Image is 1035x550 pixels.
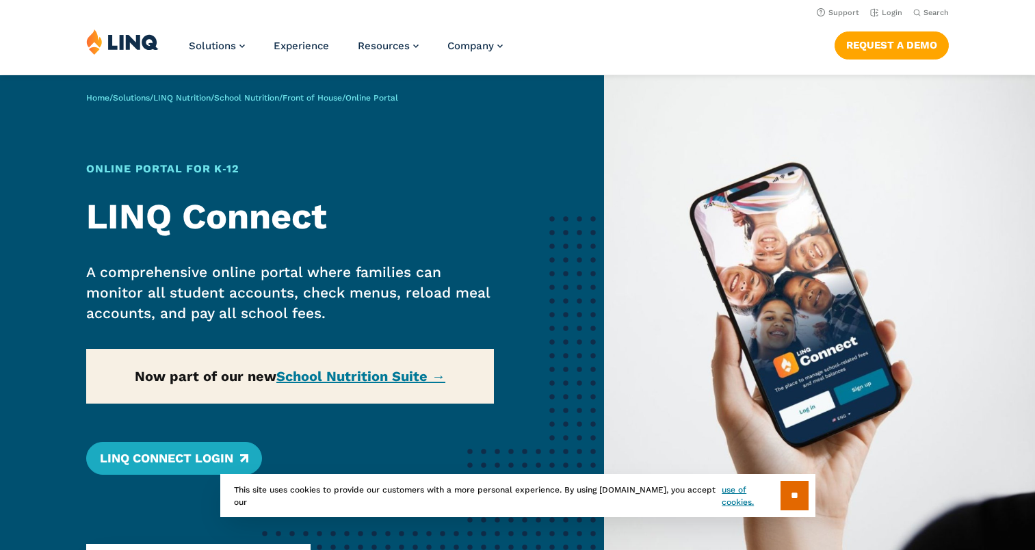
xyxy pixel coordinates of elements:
a: use of cookies. [722,484,780,508]
a: Solutions [113,93,150,103]
nav: Primary Navigation [189,29,503,74]
h1: Online Portal for K‑12 [86,161,494,177]
a: Home [86,93,109,103]
a: School Nutrition [214,93,279,103]
img: LINQ | K‑12 Software [86,29,159,55]
a: Support [817,8,859,17]
a: Resources [358,40,419,52]
span: Online Portal [345,93,398,103]
a: Experience [274,40,329,52]
div: This site uses cookies to provide our customers with a more personal experience. By using [DOMAIN... [220,474,815,517]
strong: Now part of our new [135,368,445,384]
span: Search [923,8,949,17]
p: A comprehensive online portal where families can monitor all student accounts, check menus, reloa... [86,262,494,324]
span: Company [447,40,494,52]
a: Company [447,40,503,52]
a: LINQ Connect Login [86,442,262,475]
nav: Button Navigation [835,29,949,59]
a: LINQ Nutrition [153,93,211,103]
span: Solutions [189,40,236,52]
button: Open Search Bar [913,8,949,18]
a: Login [870,8,902,17]
a: Front of House [283,93,342,103]
span: / / / / / [86,93,398,103]
strong: LINQ Connect [86,196,327,237]
span: Resources [358,40,410,52]
a: Request a Demo [835,31,949,59]
a: Solutions [189,40,245,52]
